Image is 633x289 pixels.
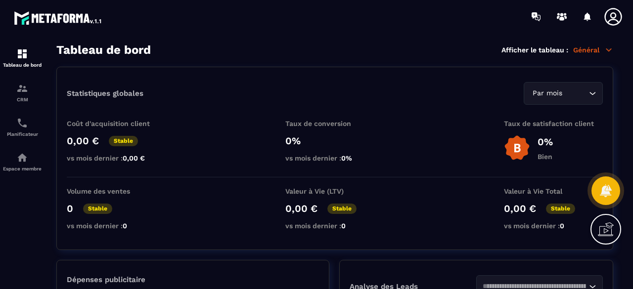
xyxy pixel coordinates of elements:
p: 0 [67,203,73,214]
span: 0 [123,222,127,230]
p: vs mois dernier : [285,222,384,230]
h3: Tableau de bord [56,43,151,57]
p: Stable [83,204,112,214]
p: Statistiques globales [67,89,143,98]
p: vs mois dernier : [504,222,603,230]
p: Général [573,45,613,54]
img: logo [14,9,103,27]
span: 0,00 € [123,154,145,162]
span: 0 [560,222,564,230]
p: 0,00 € [285,203,317,214]
p: 0,00 € [504,203,536,214]
p: 0% [538,136,553,148]
span: 0% [341,154,352,162]
a: formationformationTableau de bord [2,41,42,75]
img: automations [16,152,28,164]
p: Afficher le tableau : [501,46,568,54]
p: Taux de conversion [285,120,384,127]
p: vs mois dernier : [67,222,166,230]
p: 0% [285,135,384,147]
p: Tableau de bord [2,62,42,68]
input: Search for option [564,88,587,99]
img: b-badge-o.b3b20ee6.svg [504,135,530,161]
p: Valeur à Vie (LTV) [285,187,384,195]
a: schedulerschedulerPlanificateur [2,110,42,144]
span: Par mois [530,88,564,99]
p: Stable [109,136,138,146]
img: scheduler [16,117,28,129]
p: Stable [327,204,357,214]
p: Valeur à Vie Total [504,187,603,195]
img: formation [16,48,28,60]
a: automationsautomationsEspace membre [2,144,42,179]
div: Search for option [524,82,603,105]
p: 0,00 € [67,135,99,147]
p: Bien [538,153,553,161]
p: Volume des ventes [67,187,166,195]
a: formationformationCRM [2,75,42,110]
p: Dépenses publicitaire [67,275,319,284]
p: Planificateur [2,131,42,137]
p: vs mois dernier : [67,154,166,162]
img: formation [16,83,28,94]
p: Taux de satisfaction client [504,120,603,127]
span: 0 [341,222,346,230]
p: Coût d'acquisition client [67,120,166,127]
p: vs mois dernier : [285,154,384,162]
p: Stable [546,204,575,214]
p: CRM [2,97,42,102]
p: Espace membre [2,166,42,171]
